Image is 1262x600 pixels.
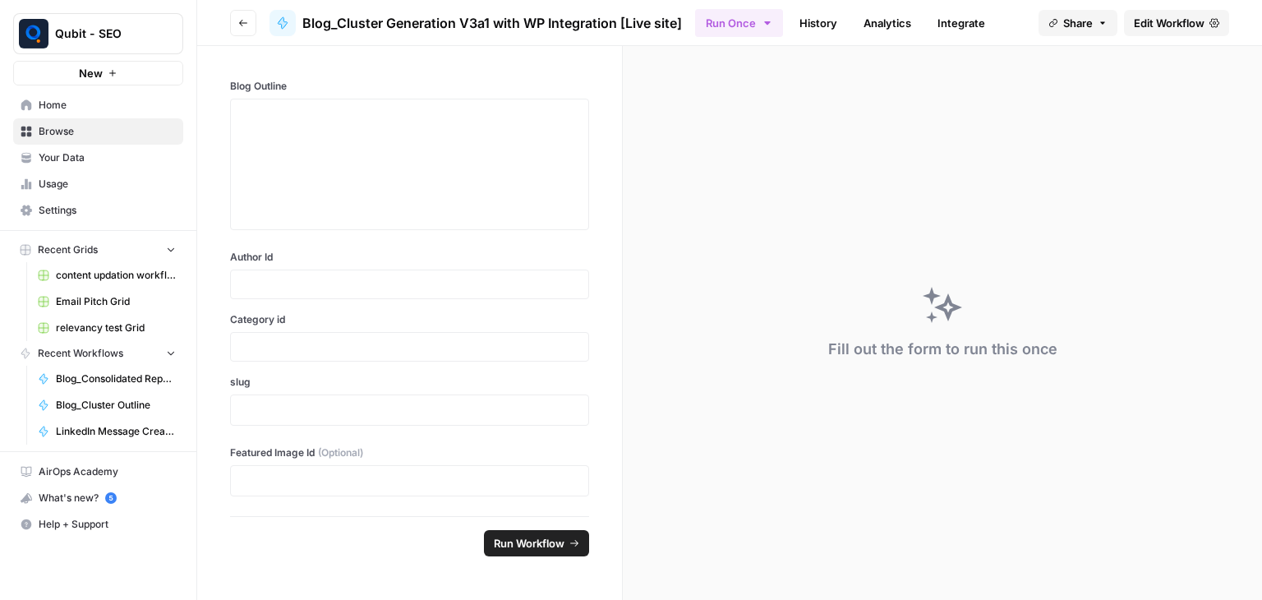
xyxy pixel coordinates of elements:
[230,79,589,94] label: Blog Outline
[230,312,589,327] label: Category id
[55,25,154,42] span: Qubit - SEO
[108,494,113,502] text: 5
[13,92,183,118] a: Home
[13,238,183,262] button: Recent Grids
[695,9,783,37] button: Run Once
[854,10,921,36] a: Analytics
[38,346,123,361] span: Recent Workflows
[39,203,176,218] span: Settings
[30,288,183,315] a: Email Pitch Grid
[302,13,682,33] span: Blog_Cluster Generation V3a1 with WP Integration [Live site]
[39,124,176,139] span: Browse
[1134,15,1204,31] span: Edit Workflow
[1124,10,1229,36] a: Edit Workflow
[13,13,183,54] button: Workspace: Qubit - SEO
[13,459,183,485] a: AirOps Academy
[30,366,183,392] a: Blog_Consolidated Report V3
[13,511,183,538] button: Help + Support
[13,171,183,197] a: Usage
[56,424,176,439] span: LinkedIn Message Creator M&A - Phase 3
[1039,10,1117,36] button: Share
[269,10,682,36] a: Blog_Cluster Generation V3a1 with WP Integration [Live site]
[39,177,176,192] span: Usage
[39,150,176,165] span: Your Data
[30,315,183,341] a: relevancy test Grid
[56,268,176,283] span: content updation workflow
[30,392,183,418] a: Blog_Cluster Outline
[14,486,182,510] div: What's new?
[928,10,995,36] a: Integrate
[105,492,117,504] a: 5
[1063,15,1093,31] span: Share
[30,418,183,445] a: LinkedIn Message Creator M&A - Phase 3
[19,19,48,48] img: Qubit - SEO Logo
[30,262,183,288] a: content updation workflow
[56,398,176,413] span: Blog_Cluster Outline
[790,10,847,36] a: History
[39,517,176,532] span: Help + Support
[56,294,176,309] span: Email Pitch Grid
[13,341,183,366] button: Recent Workflows
[79,65,103,81] span: New
[39,464,176,479] span: AirOps Academy
[38,242,98,257] span: Recent Grids
[318,445,363,460] span: (Optional)
[13,61,183,85] button: New
[230,375,589,390] label: slug
[828,338,1057,361] div: Fill out the form to run this once
[13,197,183,224] a: Settings
[13,118,183,145] a: Browse
[13,145,183,171] a: Your Data
[230,250,589,265] label: Author Id
[13,485,183,511] button: What's new? 5
[56,372,176,386] span: Blog_Consolidated Report V3
[56,321,176,335] span: relevancy test Grid
[494,535,564,552] span: Run Workflow
[230,445,589,460] label: Featured Image Id
[39,98,176,113] span: Home
[484,530,589,556] button: Run Workflow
